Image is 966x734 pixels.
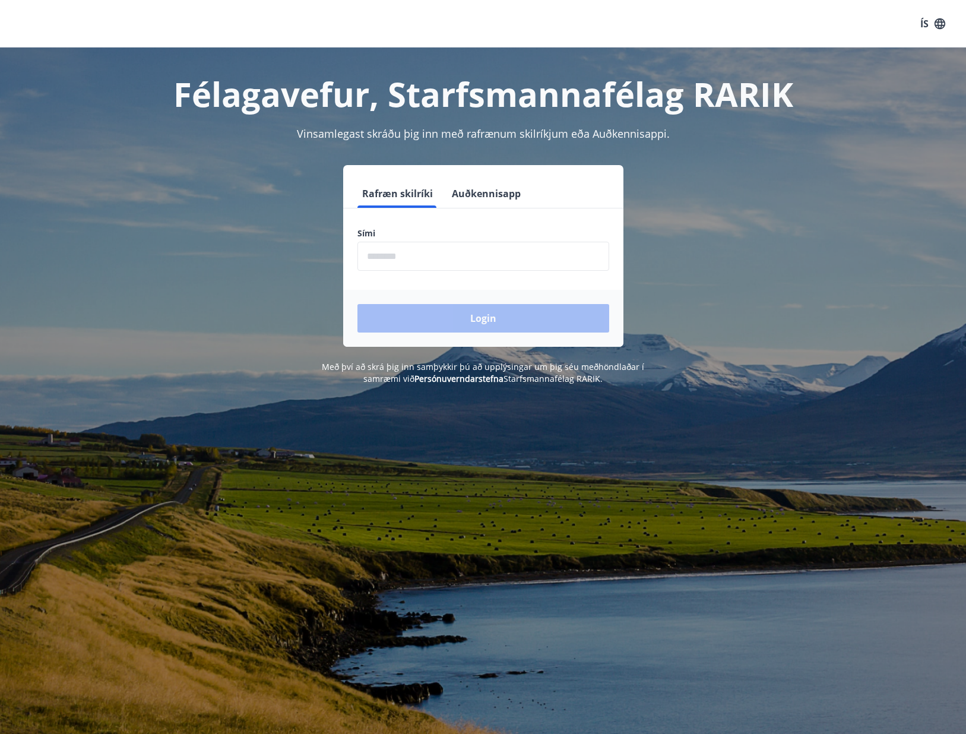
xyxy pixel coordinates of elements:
[357,179,438,208] button: Rafræn skilríki
[70,71,897,116] h1: Félagavefur, Starfsmannafélag RARIK
[297,126,670,141] span: Vinsamlegast skráðu þig inn með rafrænum skilríkjum eða Auðkennisappi.
[914,13,952,34] button: ÍS
[447,179,525,208] button: Auðkennisapp
[322,361,644,384] span: Með því að skrá þig inn samþykkir þú að upplýsingar um þig séu meðhöndlaðar í samræmi við Starfsm...
[414,373,503,384] a: Persónuverndarstefna
[357,227,609,239] label: Sími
